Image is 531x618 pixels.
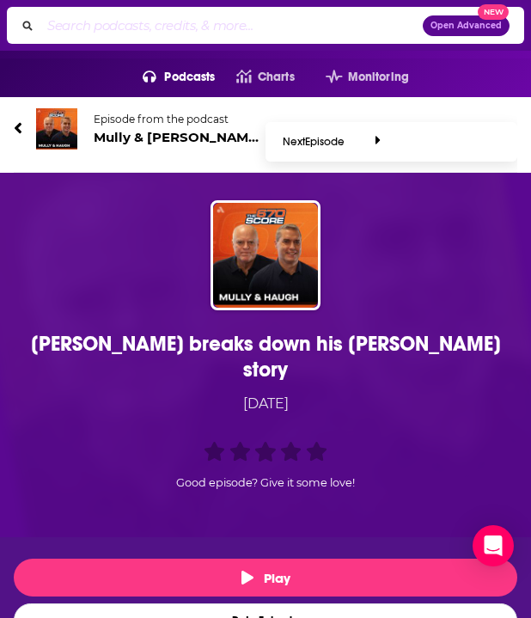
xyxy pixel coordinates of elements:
button: open menu [305,64,409,91]
span: Open Advanced [430,21,502,30]
a: Charts [216,64,295,91]
span: Play [241,570,290,586]
span: Good episode? Give it some love! [176,476,355,489]
div: Open Intercom Messenger [473,525,514,566]
span: New [478,4,509,21]
div: Search podcasts, credits, & more... [7,7,524,44]
button: Open AdvancedNew [423,15,510,36]
div: [DATE] [27,393,504,415]
span: Episode from the podcast [94,113,265,125]
span: Podcasts [164,65,215,89]
span: Charts [258,65,295,89]
a: NextEpisode [265,122,394,162]
img: Mully & Haugh Show [36,108,77,150]
span: Monitoring [348,65,409,89]
span: Mully & [PERSON_NAME] Show [94,129,265,145]
input: Search podcasts, credits, & more... [40,12,423,40]
button: open menu [122,64,216,91]
img: Mitchell Armentrout breaks down his Justin Ishbia story [213,203,318,308]
a: Mully & Haugh ShowEpisode from the podcastMully & [PERSON_NAME] Show [14,108,265,150]
button: Play [14,559,517,597]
